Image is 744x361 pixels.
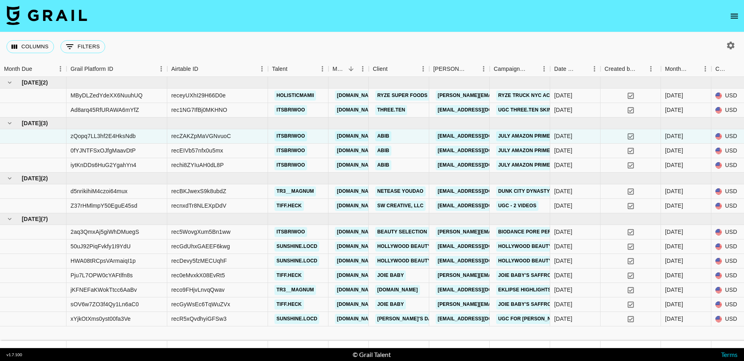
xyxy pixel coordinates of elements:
div: Jun '25 [665,91,683,99]
a: RYZE Truck NYC Activation - [GEOGRAPHIC_DATA] [496,91,632,101]
a: [DOMAIN_NAME][EMAIL_ADDRESS][DOMAIN_NAME] [335,227,466,237]
a: Joie Baby’s Saffron seat - September campaign [496,299,634,309]
button: hide children [4,213,15,225]
button: Sort [345,63,357,74]
div: Date Created [554,61,577,77]
div: rec1NG7IfBj0MKHNO [171,106,227,114]
div: 50uJ92PiqFvkfy1I9YdU [71,242,131,250]
a: Ryze Super Foods [375,91,430,101]
a: Joie Baby [375,270,406,281]
a: THREE.TEN [375,105,407,115]
div: Grail Platform ID [67,61,167,77]
div: Date Created [550,61,601,77]
div: Client [373,61,388,77]
div: Talent [272,61,287,77]
a: July Amazon Prime Day Campaign Collaboration [496,131,636,141]
a: [EMAIL_ADDRESS][DOMAIN_NAME] [436,285,526,295]
a: [DOMAIN_NAME][EMAIL_ADDRESS][DOMAIN_NAME] [335,131,466,141]
a: [EMAIL_ADDRESS][DOMAIN_NAME] [436,186,526,196]
a: [DOMAIN_NAME][EMAIL_ADDRESS][DOMAIN_NAME] [335,241,466,252]
button: hide children [4,118,15,129]
a: [PERSON_NAME][EMAIL_ADDRESS][DOMAIN_NAME] [436,91,567,101]
button: Sort [198,63,210,74]
div: Created by Grail Team [601,61,661,77]
img: Grail Talent [6,6,87,25]
a: [PERSON_NAME]'s Daughter [375,314,454,324]
a: NetEase YouDao [375,186,426,196]
div: xYjkOtXms0yst00fa3Ve [71,315,131,323]
button: hide children [4,173,15,184]
a: itsbriwoo [274,105,307,115]
button: Menu [645,63,657,75]
div: Airtable ID [167,61,268,77]
span: [DATE] [22,174,41,182]
div: Pju7L7OPW0cYAFtlfn8s [71,271,133,279]
div: MByDLZedYdeXX6NuuhUQ [71,91,143,99]
div: Booker [429,61,490,77]
a: Hollywood Beauty [375,256,433,266]
a: [DOMAIN_NAME][EMAIL_ADDRESS][DOMAIN_NAME] [335,146,466,156]
a: [EMAIL_ADDRESS][DOMAIN_NAME] [436,241,526,252]
a: [DOMAIN_NAME] [375,285,420,295]
a: tr3__magnum [274,186,316,196]
a: Joie Baby’s Saffron seat - August campaign [496,270,624,281]
a: [EMAIL_ADDRESS][DOMAIN_NAME] [436,105,526,115]
div: 0fYJNTFSxOJfgMaavDtP [71,146,136,155]
a: July Amazon Prime Day Campaign Collaboration - video #2 [496,146,662,156]
div: [PERSON_NAME] [433,61,466,77]
a: Abib [375,131,391,141]
div: recnxdTr8NLEXpDdV [171,202,227,210]
div: Sep '25 [665,228,683,236]
a: [EMAIL_ADDRESS][DOMAIN_NAME] [436,256,526,266]
a: sunshine.locd [274,314,319,324]
a: Terms [721,351,738,358]
span: ( 2 ) [41,78,48,87]
a: Beauty Selection [375,227,429,237]
a: [PERSON_NAME][EMAIL_ADDRESS][PERSON_NAME][DOMAIN_NAME] [436,270,609,281]
a: [PERSON_NAME][EMAIL_ADDRESS][DOMAIN_NAME] [436,227,567,237]
a: [EMAIL_ADDRESS][DOMAIN_NAME] [436,314,526,324]
div: Airtable ID [171,61,198,77]
div: 6/30/2025 [554,106,572,114]
span: ( 7 ) [41,215,48,223]
div: 8/15/2025 [554,202,572,210]
button: Sort [113,63,125,74]
a: [DOMAIN_NAME][EMAIL_ADDRESS][DOMAIN_NAME] [335,105,466,115]
div: sOV6w7ZO3f4Qy1Ln6aC0 [71,300,139,308]
button: Menu [54,63,67,75]
div: 7/14/2025 [554,315,572,323]
div: recEIVb57nfx0u5mx [171,146,223,155]
div: 8/15/2025 [554,228,572,236]
a: sunshine.locd [274,256,319,266]
a: itsbriwoo [274,131,307,141]
button: Menu [357,63,369,75]
div: Campaign (Type) [490,61,550,77]
div: 7/8/2025 [554,161,572,169]
div: Manager [328,61,369,77]
button: Menu [316,63,328,75]
a: [DOMAIN_NAME][EMAIL_ADDRESS][DOMAIN_NAME] [335,201,466,211]
a: holisticmamii [274,91,316,101]
a: [DOMAIN_NAME][EMAIL_ADDRESS][DOMAIN_NAME] [335,270,466,281]
div: rec0eMvxkX08EvRt5 [171,271,225,279]
a: Hollywood Beauty X Nourish to Flourish with Batana Oil [496,256,662,266]
div: recZAKZpMaVGNvuoC [171,132,231,140]
div: Aug '25 [665,202,683,210]
div: Jul '25 [665,146,683,155]
div: recDevy5fzMECUqhF [171,257,227,265]
div: receyUXhI29H66D0e [171,91,226,99]
div: Talent [268,61,328,77]
a: [DOMAIN_NAME][EMAIL_ADDRESS][DOMAIN_NAME] [335,299,466,309]
a: tiff.heck [274,270,304,281]
div: Month Due [4,61,32,77]
a: Eklipse Highlights Promo for NBA 2K26 [496,285,610,295]
button: Sort [466,63,478,74]
div: HWA08tRCpsVArmaiqI1p [71,257,136,265]
a: Hollywood Beauty [375,241,433,252]
a: SW Creative, LLC [375,201,426,211]
div: 8/28/2025 [554,257,572,265]
button: Menu [478,63,490,75]
button: Menu [699,63,711,75]
div: Month Due [665,61,688,77]
button: Menu [155,63,167,75]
